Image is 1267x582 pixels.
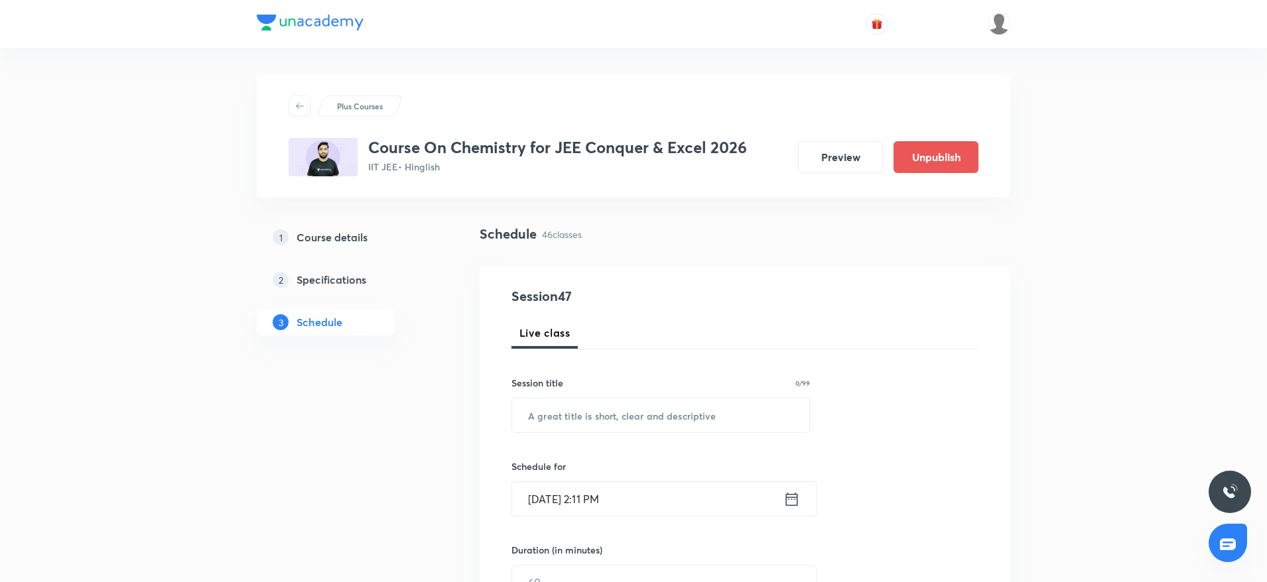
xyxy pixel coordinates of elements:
img: ttu [1222,484,1238,500]
img: avatar [871,18,883,30]
h6: Schedule for [511,459,810,473]
h4: Schedule [480,224,537,244]
p: 0/99 [795,380,810,386]
h6: Session title [511,376,563,390]
input: A great title is short, clear and descriptive [512,398,809,432]
h3: Course On Chemistry for JEE Conquer & Excel 2026 [368,138,747,157]
p: 3 [273,314,289,330]
a: 2Specifications [257,266,437,293]
button: Preview [798,141,883,173]
a: Company Logo [257,15,364,34]
img: Company Logo [257,15,364,30]
h5: Course details [297,229,367,245]
h5: Specifications [297,272,366,288]
span: Live class [519,325,570,341]
img: Ankit Porwal [988,13,1010,35]
p: IIT JEE • Hinglish [368,160,747,174]
button: Unpublish [894,141,978,173]
a: 1Course details [257,224,437,251]
p: 1 [273,229,289,245]
button: avatar [866,13,888,34]
p: 2 [273,272,289,288]
p: Plus Courses [337,100,383,112]
h5: Schedule [297,314,342,330]
h4: Session 47 [511,286,754,306]
h6: Duration (in minutes) [511,543,602,557]
p: 46 classes [542,227,582,241]
img: 009428BA-B603-4E8A-A4FC-B2966B65AC40_plus.png [289,138,358,176]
